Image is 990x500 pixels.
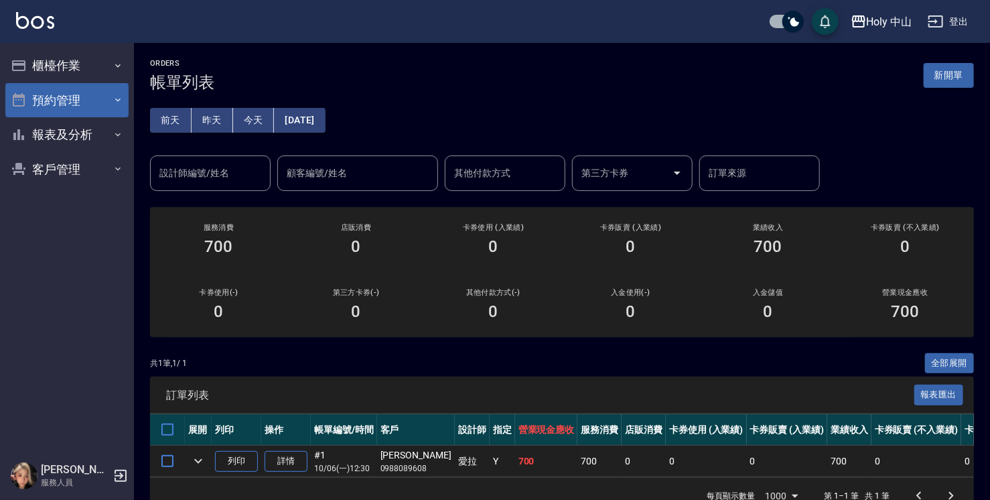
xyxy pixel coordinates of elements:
td: 700 [827,446,871,477]
h2: 卡券販賣 (入業績) [578,223,683,232]
th: 店販消費 [622,414,666,446]
td: 700 [577,446,622,477]
td: 700 [515,446,578,477]
h2: 卡券使用 (入業績) [441,223,546,232]
th: 展開 [185,414,212,446]
td: 0 [622,446,666,477]
button: 前天 [150,108,192,133]
button: 新開單 [924,63,974,88]
h2: 業績收入 [715,223,821,232]
th: 列印 [212,414,261,446]
img: Person [11,462,38,489]
h2: ORDERS [150,59,214,68]
p: 服務人員 [41,477,109,489]
td: 0 [871,446,961,477]
h3: 0 [626,237,636,256]
a: 新開單 [924,68,974,81]
th: 服務消費 [577,414,622,446]
button: 今天 [233,108,275,133]
td: 0 [666,446,747,477]
h3: 0 [901,237,910,256]
button: Open [666,162,688,184]
h2: 營業現金應收 [853,288,958,297]
h2: 第三方卡券(-) [303,288,409,297]
p: 共 1 筆, 1 / 1 [150,357,187,369]
th: 設計師 [455,414,490,446]
h3: 0 [489,302,498,321]
th: 卡券販賣 (入業績) [747,414,828,446]
button: expand row [188,451,208,471]
div: [PERSON_NAME] [380,448,451,462]
h5: [PERSON_NAME] [41,463,109,477]
button: 客戶管理 [5,152,129,187]
img: Logo [16,12,54,29]
td: 愛拉 [455,446,490,477]
td: #1 [311,446,377,477]
a: 報表匯出 [914,388,964,401]
p: 10/06 (一) 12:30 [314,462,374,475]
h2: 店販消費 [303,223,409,232]
button: 報表及分析 [5,117,129,152]
button: 昨天 [192,108,233,133]
a: 詳情 [265,451,307,472]
h3: 帳單列表 [150,73,214,92]
h3: 0 [489,237,498,256]
th: 卡券販賣 (不入業績) [871,414,961,446]
th: 客戶 [377,414,455,446]
h3: 0 [214,302,224,321]
button: 列印 [215,451,258,472]
h2: 卡券使用(-) [166,288,271,297]
button: 預約管理 [5,83,129,118]
h2: 入金使用(-) [578,288,683,297]
h3: 0 [352,302,361,321]
button: 全部展開 [925,353,975,374]
th: 操作 [261,414,311,446]
h2: 卡券販賣 (不入業績) [853,223,958,232]
td: Y [490,446,515,477]
h3: 0 [626,302,636,321]
h3: 0 [764,302,773,321]
h2: 入金儲值 [715,288,821,297]
button: [DATE] [274,108,325,133]
div: Holy 中山 [867,13,912,30]
th: 帳單編號/時間 [311,414,377,446]
h3: 700 [892,302,920,321]
h3: 服務消費 [166,223,271,232]
th: 業績收入 [827,414,871,446]
th: 卡券使用 (入業績) [666,414,747,446]
button: Holy 中山 [845,8,918,36]
td: 0 [747,446,828,477]
button: 櫃檯作業 [5,48,129,83]
th: 指定 [490,414,515,446]
button: 報表匯出 [914,385,964,405]
p: 0988089608 [380,462,451,475]
h3: 0 [352,237,361,256]
h3: 700 [205,237,233,256]
th: 營業現金應收 [515,414,578,446]
button: 登出 [922,9,974,34]
h2: 其他付款方式(-) [441,288,546,297]
h3: 700 [754,237,782,256]
span: 訂單列表 [166,389,914,402]
button: save [812,8,839,35]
